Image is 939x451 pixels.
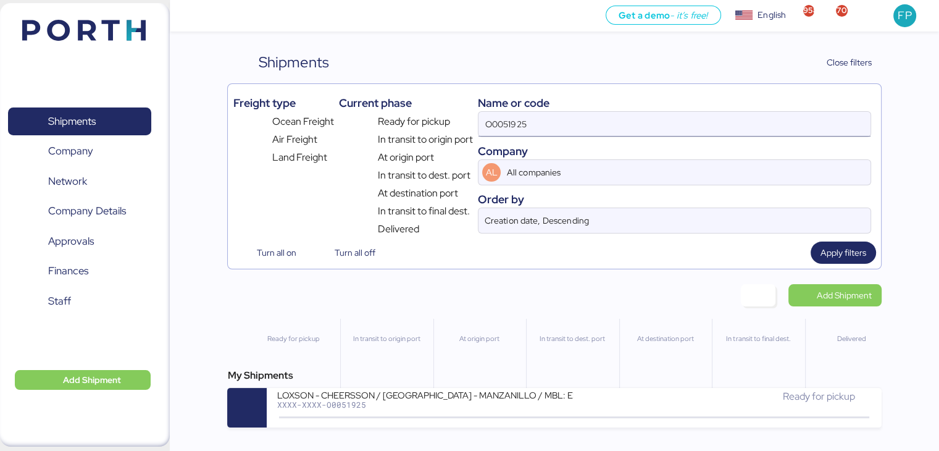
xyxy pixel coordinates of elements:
span: Turn all off [335,245,375,260]
div: Shipments [259,51,329,74]
a: Staff [8,287,151,316]
span: Company [48,142,93,160]
span: Ocean Freight [272,114,334,129]
span: Network [48,172,87,190]
span: In transit to origin port [378,132,473,147]
div: At destination port [625,334,706,344]
div: Order by [478,191,870,208]
a: Company [8,137,151,166]
div: English [757,9,786,22]
button: Turn all on [233,242,306,264]
div: In transit to dest. port [532,334,613,344]
div: In transit to final dest. [717,334,799,344]
span: Close filters [827,55,872,70]
div: XXXX-XXXX-O0051925 [277,400,573,409]
span: In transit to dest. port [378,168,470,183]
span: Apply filters [820,245,866,260]
span: AL [486,166,498,179]
div: Ready for pickup [252,334,334,344]
span: Air Freight [272,132,317,147]
button: Close filters [801,51,882,74]
span: Finances [48,262,88,280]
span: Company Details [48,202,126,220]
div: Name or code [478,95,870,111]
div: In transit to origin port [346,334,427,344]
a: Approvals [8,227,151,256]
span: FP [898,7,911,23]
span: Shipments [48,112,96,130]
button: Menu [177,6,198,27]
span: In transit to final dest. [378,204,470,219]
a: Add Shipment [788,284,882,306]
div: At origin port [439,334,520,344]
input: AL [504,160,835,185]
span: Staff [48,292,71,310]
span: Ready for pickup [782,390,854,403]
span: At destination port [378,186,458,201]
span: Add Shipment [63,373,121,387]
div: LOXSON - CHEERSSON / [GEOGRAPHIC_DATA] - MANZANILLO / MBL: ESLCHNSHG039932A - HBL: YQSE250616637 ... [277,389,573,400]
span: Land Freight [272,150,327,165]
div: Current phase [339,95,473,111]
span: Approvals [48,232,94,250]
a: Network [8,167,151,196]
div: Company [478,143,870,159]
span: Ready for pickup [378,114,450,129]
button: Turn all off [311,242,385,264]
span: Turn all on [257,245,296,260]
a: Company Details [8,197,151,225]
button: Add Shipment [15,370,151,390]
div: Freight type [233,95,333,111]
span: Add Shipment [817,288,872,303]
div: Delivered [811,334,892,344]
button: Apply filters [811,242,876,264]
span: Delivered [378,222,419,237]
a: Shipments [8,107,151,136]
span: At origin port [378,150,434,165]
a: Finances [8,257,151,285]
div: My Shipments [227,368,881,383]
